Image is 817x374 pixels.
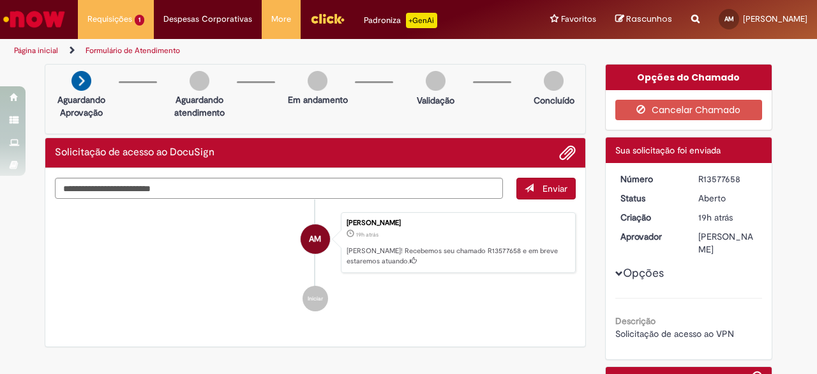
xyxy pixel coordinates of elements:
[698,212,733,223] span: 19h atrás
[516,178,576,199] button: Enviar
[544,71,564,91] img: img-circle-grey.png
[615,100,763,120] button: Cancelar Chamado
[55,212,576,274] li: Amanda Claro Pacheco De Matos
[606,65,772,90] div: Opções do Chamado
[87,13,132,26] span: Requisições
[1,6,67,32] img: ServiceNow
[55,178,503,199] textarea: Digite sua mensagem aqui...
[169,93,230,119] p: Aguardando atendimento
[615,144,721,156] span: Sua solicitação foi enviada
[288,93,348,106] p: Em andamento
[271,13,291,26] span: More
[55,147,214,159] h2: Solicitação de acesso ao DocuSign Histórico de tíquete
[308,71,327,91] img: img-circle-grey.png
[301,224,330,254] div: Amanda Claro Pacheco De Matos
[615,328,734,339] span: Solicitação de acesso ao VPN
[561,13,596,26] span: Favoritos
[698,173,758,185] div: R13577658
[10,39,535,63] ul: Trilhas de página
[356,231,379,238] time: 29/09/2025 15:20:23
[417,94,454,107] p: Validação
[611,230,689,243] dt: Aprovador
[698,211,758,224] div: 29/09/2025 15:20:23
[14,45,58,56] a: Página inicial
[55,199,576,325] ul: Histórico de tíquete
[611,211,689,224] dt: Criação
[534,94,574,107] p: Concluído
[71,71,91,91] img: arrow-next.png
[406,13,437,28] p: +GenAi
[611,173,689,185] dt: Número
[310,9,345,28] img: click_logo_yellow_360x200.png
[190,71,209,91] img: img-circle-grey.png
[698,230,758,256] div: [PERSON_NAME]
[559,144,576,161] button: Adicionar anexos
[347,246,569,266] p: [PERSON_NAME]! Recebemos seu chamado R13577658 e em breve estaremos atuando.
[309,224,321,254] span: AM
[50,93,112,119] p: Aguardando Aprovação
[86,45,180,56] a: Formulário de Atendimento
[743,13,807,24] span: [PERSON_NAME]
[426,71,446,91] img: img-circle-grey.png
[543,183,567,194] span: Enviar
[364,13,437,28] div: Padroniza
[611,192,689,205] dt: Status
[626,13,672,25] span: Rascunhos
[698,212,733,223] time: 29/09/2025 15:20:23
[356,231,379,238] span: 19h atrás
[615,315,656,327] b: Descrição
[724,15,734,23] span: AM
[615,13,672,26] a: Rascunhos
[163,13,252,26] span: Despesas Corporativas
[347,219,569,227] div: [PERSON_NAME]
[135,15,144,26] span: 1
[698,192,758,205] div: Aberto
